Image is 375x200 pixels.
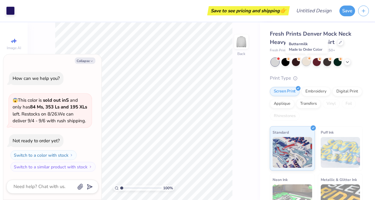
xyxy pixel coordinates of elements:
div: Print Type [270,75,363,82]
span: 👉 [280,7,286,14]
button: Switch to a similar product with stock [10,162,96,172]
span: Puff Ink [321,129,334,135]
img: Puff Ink [321,137,360,168]
button: Collapse [75,57,95,64]
strong: 84 Ms, 353 Ls and 195 XLs [30,104,87,110]
div: Save to see pricing and shipping [209,6,288,15]
div: Rhinestones [270,112,300,121]
span: 😱 [13,97,18,103]
span: Standard [273,129,289,135]
div: How can we help you? [13,75,60,81]
div: Transfers [296,99,321,108]
div: Screen Print [270,87,300,96]
span: Made to Order Color [289,47,322,52]
button: Switch to a color with stock [10,150,77,160]
div: Buttermilk [285,40,328,54]
input: Untitled Design [291,5,336,17]
span: 100 % [163,185,173,191]
div: Digital Print [332,87,362,96]
span: Metallic & Glitter Ink [321,176,357,183]
span: This color is and only has left . Restocks on 8/26. We can deliver 9/4 - 9/6 with rush shipping. [13,97,87,124]
strong: sold out in S [43,97,69,103]
img: Back [235,36,247,48]
div: Back [237,51,245,57]
span: Fresh Prints Denver Mock Neck Heavyweight Sweatshirt [270,30,351,46]
div: Vinyl [323,99,340,108]
div: Not ready to order yet? [13,138,60,144]
img: Switch to a similar product with stock [89,165,92,169]
span: Fresh Prints [270,48,288,53]
img: Switch to a color with stock [70,153,73,157]
button: Save [339,6,355,16]
span: Image AI [7,45,21,50]
div: Foil [342,99,356,108]
span: Neon Ink [273,176,288,183]
div: Applique [270,99,294,108]
div: Embroidery [301,87,331,96]
img: Standard [273,137,312,168]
